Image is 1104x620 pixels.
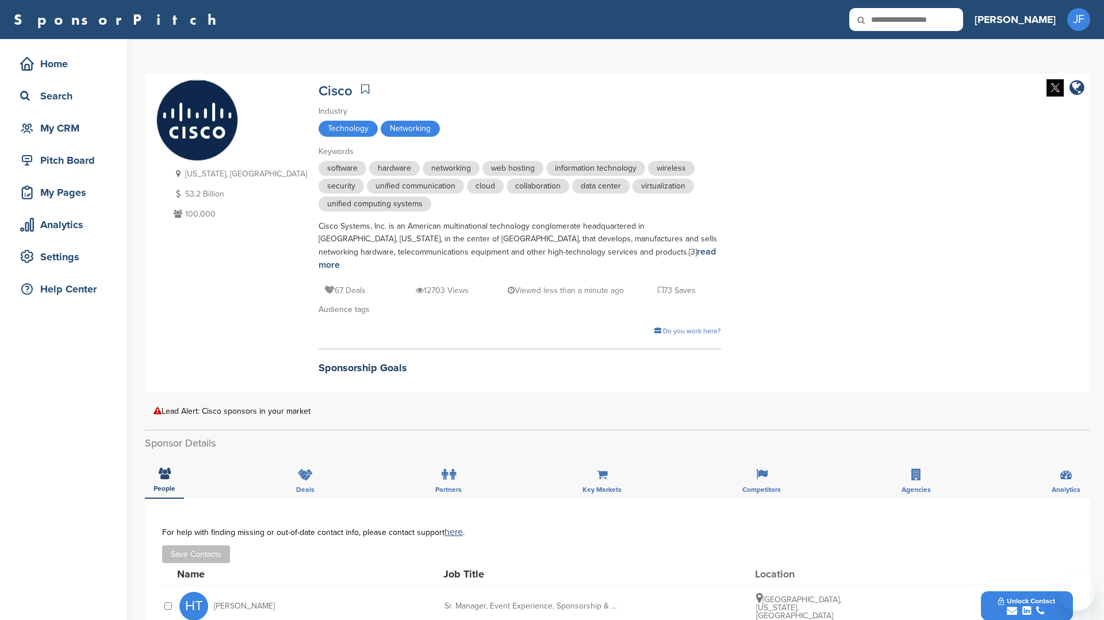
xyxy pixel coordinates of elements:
[648,161,695,176] span: wireless
[177,569,304,579] div: Name
[663,327,721,335] span: Do you work here?
[902,486,931,493] span: Agencies
[17,150,115,171] div: Pitch Board
[319,220,721,272] div: Cisco Systems, Inc. is an American multinational technology conglomerate headquartered in [GEOGRA...
[658,283,696,298] p: 73 Saves
[423,161,480,176] span: networking
[11,244,115,270] a: Settings
[381,121,440,137] span: Networking
[154,485,175,492] span: People
[1046,79,1064,97] img: Twitter white
[162,545,230,563] button: Save Contacts
[482,161,543,176] span: web hosting
[1058,574,1095,611] iframe: Button to launch messaging window
[1069,79,1084,98] a: company link
[319,360,721,376] h2: Sponsorship Goals
[369,161,420,176] span: hardware
[444,526,463,538] a: here
[654,327,721,335] a: Do you work here?
[17,118,115,138] div: My CRM
[443,569,616,579] div: Job Title
[11,115,115,141] a: My CRM
[17,279,115,299] div: Help Center
[1052,486,1080,493] span: Analytics
[416,283,469,298] p: 12703 Views
[171,187,307,201] p: 53.2 Billion
[1067,8,1090,31] span: JF
[11,147,115,174] a: Pitch Board
[755,569,841,579] div: Location
[319,303,721,316] div: Audience tags
[975,7,1056,32] a: [PERSON_NAME]
[171,167,307,181] p: [US_STATE], [GEOGRAPHIC_DATA]
[154,407,1082,415] div: Lead Alert: Cisco sponsors in your market
[157,80,237,161] img: Sponsorpitch & Cisco
[508,283,624,298] p: Viewed less than a minute ago
[319,105,721,118] div: Industry
[11,276,115,302] a: Help Center
[435,486,462,493] span: Partners
[319,83,352,99] a: Cisco
[11,83,115,109] a: Search
[742,486,781,493] span: Competitors
[998,597,1055,605] span: Unlock Contact
[11,179,115,206] a: My Pages
[296,486,315,493] span: Deals
[17,214,115,235] div: Analytics
[17,182,115,203] div: My Pages
[632,179,694,194] span: virtualization
[14,12,224,27] a: SponsorPitch
[507,179,569,194] span: collaboration
[145,436,1090,451] h2: Sponsor Details
[319,179,364,194] span: security
[546,161,645,176] span: information technology
[582,486,622,493] span: Key Markets
[17,86,115,106] div: Search
[319,197,431,211] span: unified computing systems
[162,527,1073,537] div: For help with finding missing or out-of-date contact info, please contact support .
[319,161,366,176] span: software
[214,602,275,610] span: [PERSON_NAME]
[11,51,115,77] a: Home
[572,179,630,194] span: data center
[324,283,366,298] p: 67 Deals
[17,53,115,74] div: Home
[319,121,378,137] span: Technology
[171,207,307,221] p: 100,000
[17,247,115,267] div: Settings
[11,211,115,238] a: Analytics
[319,145,721,158] div: Keywords
[975,11,1056,28] h3: [PERSON_NAME]
[444,602,617,610] div: Sr. Manager, Event Experience, Sponsorship & Operations -- Cisco Live
[367,179,464,194] span: unified communication
[467,179,504,194] span: cloud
